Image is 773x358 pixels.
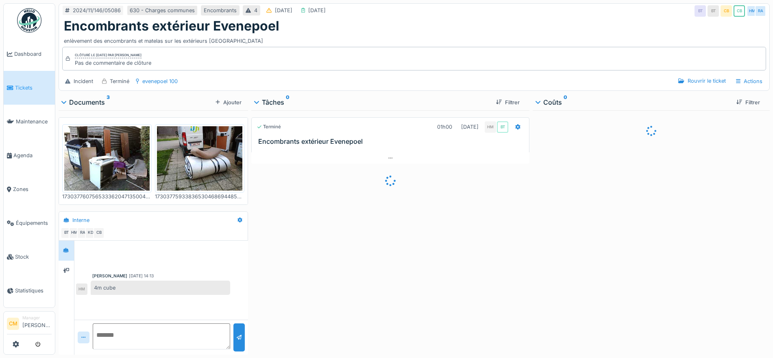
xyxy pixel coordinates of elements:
[74,77,93,85] div: Incident
[22,315,52,332] li: [PERSON_NAME]
[733,97,763,108] div: Filtrer
[15,84,52,92] span: Tickets
[62,193,152,200] div: 17303776075653336204713500439364.jpg
[129,273,154,279] div: [DATE] 14:13
[15,253,52,261] span: Stock
[755,5,766,17] div: RA
[734,5,745,17] div: CB
[4,71,55,105] a: Tickets
[16,118,52,125] span: Maintenance
[75,59,151,67] div: Pas de commentaire de clôture
[77,227,88,239] div: RA
[308,7,326,14] div: [DATE]
[155,193,244,200] div: 1730377593383653046869448552912.jpg
[4,138,55,172] a: Agenda
[22,315,52,321] div: Manager
[461,123,479,131] div: [DATE]
[7,315,52,334] a: CM Manager[PERSON_NAME]
[212,97,245,108] div: Ajouter
[13,152,52,159] span: Agenda
[7,318,19,330] li: CM
[4,274,55,307] a: Statistiques
[107,97,110,107] sup: 3
[258,138,526,145] h3: Encombrants extérieur Evenepoel
[204,7,237,14] div: Encombrants
[4,172,55,206] a: Zones
[485,121,496,133] div: HM
[437,123,452,131] div: 01h00
[15,287,52,294] span: Statistiques
[130,7,195,14] div: 630 - Charges communes
[4,105,55,138] a: Maintenance
[708,5,719,17] div: BT
[76,283,87,295] div: HM
[16,219,52,227] span: Équipements
[13,185,52,193] span: Zones
[4,240,55,274] a: Stock
[675,75,729,86] div: Rouvrir le ticket
[75,53,142,58] div: Clôturé le [DATE] par [PERSON_NAME]
[4,37,55,71] a: Dashboard
[254,7,257,14] div: 4
[92,273,127,279] div: [PERSON_NAME]
[17,8,41,33] img: Badge_color-CXgf-gQk.svg
[62,97,212,107] div: Documents
[72,216,89,224] div: Interne
[493,97,523,108] div: Filtrer
[564,97,567,107] sup: 0
[69,227,80,239] div: HM
[93,227,105,239] div: CB
[64,126,150,191] img: 08gs2o8dywqygqfqysgjuqd8rf1a
[4,206,55,240] a: Équipements
[157,126,242,191] img: 1mhnotkj2inj8lqq8wub3le2niv9
[85,227,96,239] div: KD
[747,5,758,17] div: HM
[721,5,732,17] div: CB
[257,123,281,130] div: Terminé
[286,97,290,107] sup: 0
[64,18,279,34] h1: Encombrants extérieur Evenepoel
[61,227,72,239] div: BT
[255,97,489,107] div: Tâches
[91,281,230,295] div: 4m cube
[110,77,129,85] div: Terminé
[536,97,730,107] div: Coûts
[64,34,764,45] div: enlèvement des encombrants et matelas sur les extérieurs [GEOGRAPHIC_DATA]
[695,5,706,17] div: BT
[142,77,178,85] div: evenepoel 100
[14,50,52,58] span: Dashboard
[497,121,508,133] div: BT
[732,75,766,87] div: Actions
[73,7,121,14] div: 2024/11/146/05086
[275,7,292,14] div: [DATE]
